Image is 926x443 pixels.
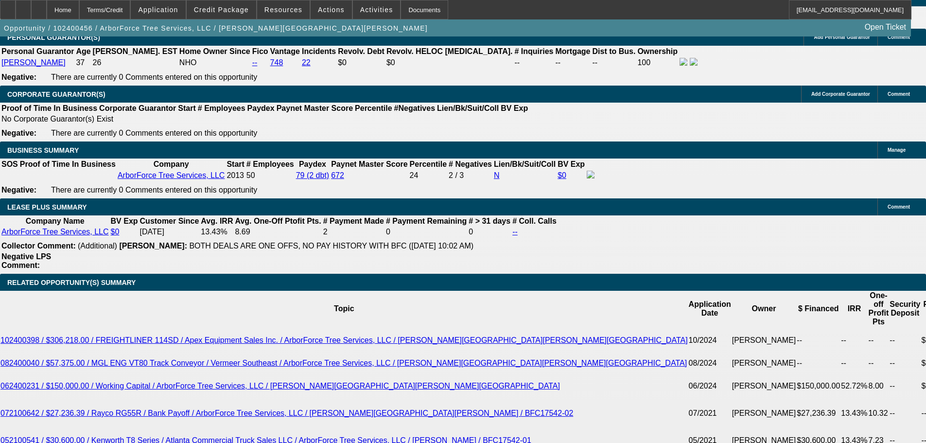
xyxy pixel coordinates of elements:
[889,372,921,400] td: --
[179,47,250,55] b: Home Owner Since
[270,58,283,67] a: 748
[1,228,109,236] a: ArborForce Tree Services, LLC
[868,372,890,400] td: 8.00
[514,57,554,68] td: --
[410,160,447,168] b: Percentile
[51,129,257,137] span: There are currently 0 Comments entered on this opportunity
[247,104,275,112] b: Paydex
[1,129,36,137] b: Negative:
[1,114,532,124] td: No Corporate Guarantor(s) Exist
[118,171,225,179] a: ArborForce Tree Services, LLC
[270,47,300,55] b: Vantage
[1,47,74,55] b: Personal Guarantor
[556,47,591,55] b: Mortgage
[840,400,868,427] td: 13.43%
[587,171,594,178] img: facebook-icon.png
[512,228,518,236] a: --
[796,372,840,400] td: $150,000.00
[592,57,636,68] td: --
[226,170,245,181] td: 2013
[840,327,868,354] td: --
[235,217,321,225] b: Avg. One-Off Ptofit Pts.
[888,204,910,210] span: Comment
[868,354,890,372] td: --
[449,160,492,168] b: # Negatives
[494,171,500,179] a: N
[302,47,336,55] b: Incidents
[7,146,79,154] span: BUSINESS SUMMARY
[558,160,585,168] b: BV Exp
[868,400,890,427] td: 10.32
[296,171,329,179] a: 79 (2 dbt)
[200,227,233,237] td: 13.43%
[688,327,732,354] td: 10/2024
[331,171,344,179] a: 672
[468,227,511,237] td: 0
[1,159,18,169] th: SOS
[796,354,840,372] td: --
[264,6,302,14] span: Resources
[1,104,98,113] th: Proof of Time In Business
[732,291,797,327] th: Owner
[26,217,85,225] b: Company Name
[637,47,678,55] b: Ownership
[494,160,556,168] b: Lien/Bk/Suit/Coll
[331,160,407,168] b: Paynet Master Score
[355,104,392,112] b: Percentile
[410,171,447,180] div: 24
[338,47,384,55] b: Revolv. Debt
[75,57,91,68] td: 37
[889,354,921,372] td: --
[1,186,36,194] b: Negative:
[811,91,870,97] span: Add Corporate Guarantor
[138,6,178,14] span: Application
[323,227,384,237] td: 2
[555,57,591,68] td: --
[99,104,176,112] b: Corporate Guarantor
[593,47,636,55] b: Dist to Bus.
[154,160,189,168] b: Company
[386,217,467,225] b: # Payment Remaining
[868,327,890,354] td: --
[353,0,401,19] button: Activities
[386,47,513,55] b: Revolv. HELOC [MEDICAL_DATA].
[277,104,353,112] b: Paynet Master Score
[1,252,51,269] b: Negative LPS Comment:
[840,354,868,372] td: --
[796,291,840,327] th: $ Financed
[690,58,698,66] img: linkedin-icon.png
[252,47,268,55] b: Fico
[19,159,116,169] th: Proof of Time In Business
[92,57,178,68] td: 26
[385,227,467,237] td: 0
[337,57,385,68] td: $0
[311,0,352,19] button: Actions
[840,372,868,400] td: 52.72%
[246,160,294,168] b: # Employees
[732,354,797,372] td: [PERSON_NAME]
[140,227,200,237] td: [DATE]
[688,400,732,427] td: 07/2021
[514,47,553,55] b: # Inquiries
[889,291,921,327] th: Security Deposit
[680,58,687,66] img: facebook-icon.png
[868,291,890,327] th: One-off Profit Pts
[78,242,117,250] span: (Additional)
[814,35,870,40] span: Add Personal Guarantor
[318,6,345,14] span: Actions
[688,372,732,400] td: 06/2024
[4,24,428,32] span: Opportunity / 102400456 / ArborForce Tree Services, LLC / [PERSON_NAME][GEOGRAPHIC_DATA][PERSON_N...
[302,58,311,67] a: 22
[888,147,906,153] span: Manage
[93,47,177,55] b: [PERSON_NAME]. EST
[179,57,251,68] td: NHO
[1,73,36,81] b: Negative:
[360,6,393,14] span: Activities
[449,171,492,180] div: 2 / 3
[0,382,560,390] a: 062400231 / $150,000.00 / Working Capital / ArborForce Tree Services, LLC / [PERSON_NAME][GEOGRAP...
[194,6,249,14] span: Credit Package
[246,171,255,179] span: 50
[257,0,310,19] button: Resources
[512,217,557,225] b: # Coll. Calls
[51,73,257,81] span: There are currently 0 Comments entered on this opportunity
